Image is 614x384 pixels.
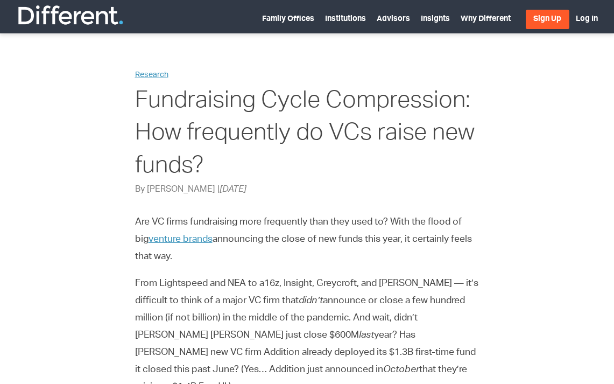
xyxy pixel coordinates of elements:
[17,4,124,26] img: Different Funds
[135,72,168,79] a: Research
[135,184,479,197] p: By [PERSON_NAME] |
[299,296,323,306] em: didn’t
[220,186,246,194] span: [DATE]
[135,86,479,184] h1: Fundraising Cycle Compression: How frequently do VCs raise new funds?
[262,16,314,23] a: Family Offices
[377,16,410,23] a: Advisors
[149,235,213,245] a: venture brands
[461,16,511,23] a: Why Different
[421,16,450,23] a: Insights
[383,365,419,375] em: October
[135,214,479,266] p: Are VC firms fundraising more frequently than they used to? With the flood of big announcing the ...
[526,10,569,29] a: Sign Up
[576,16,598,23] a: Log In
[359,331,374,340] em: last
[325,16,366,23] a: Institutions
